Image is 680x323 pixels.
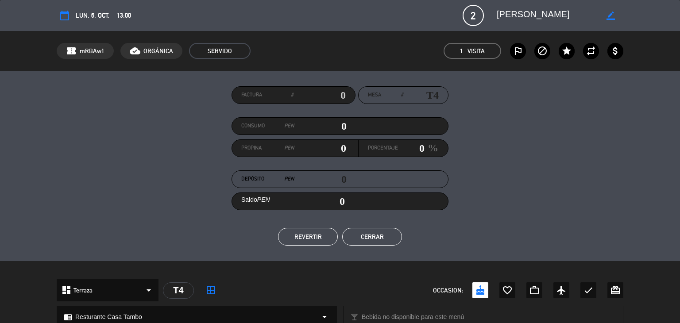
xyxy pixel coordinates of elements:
[189,43,251,59] span: SERVIDO
[143,285,154,296] i: arrow_drop_down
[284,144,294,153] em: PEN
[241,144,294,153] label: Propina
[610,285,621,296] i: card_giftcard
[556,285,567,296] i: airplanemode_active
[350,313,359,321] i: local_bar
[425,139,438,157] em: %
[163,282,194,299] div: T4
[257,196,270,203] em: PEN
[433,285,463,296] span: OCCASION:
[463,5,484,26] span: 2
[610,46,621,56] i: attach_money
[401,91,403,100] em: #
[319,311,330,322] i: arrow_drop_down
[205,285,216,296] i: border_all
[57,8,73,23] button: calendar_today
[117,10,131,21] span: 13:00
[143,46,173,56] span: ORGÁNICA
[475,285,486,296] i: cake
[460,46,463,56] span: 1
[403,88,439,102] input: number
[583,285,594,296] i: check
[561,46,572,56] i: star
[241,122,294,131] label: Consumo
[241,175,294,184] label: Depósito
[294,88,346,102] input: 0
[537,46,548,56] i: block
[80,46,104,56] span: mRBAw1
[513,46,523,56] i: outlined_flag
[76,10,109,21] span: lun. 6, oct.
[278,228,338,246] button: REVERTIR
[294,119,347,133] input: 0
[586,46,596,56] i: repeat
[342,228,402,246] button: Cerrar
[529,285,540,296] i: work_outline
[291,91,294,100] em: #
[61,285,72,296] i: dashboard
[241,91,294,100] label: Factura
[467,46,485,56] em: Visita
[64,313,72,321] i: chrome_reader_mode
[294,142,347,155] input: 0
[59,10,70,21] i: calendar_today
[284,175,294,184] em: PEN
[66,46,77,56] span: confirmation_number
[368,144,398,153] label: Porcentaje
[607,12,615,20] i: border_color
[398,142,425,155] input: 0
[130,46,140,56] i: cloud_done
[362,312,464,322] span: Bebida no disponible para este menú
[73,285,93,296] span: Terraza
[284,122,294,131] em: PEN
[502,285,513,296] i: favorite_border
[75,312,142,322] span: Resturante Casa Tambo
[241,195,270,205] label: Saldo
[368,91,381,100] span: Mesa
